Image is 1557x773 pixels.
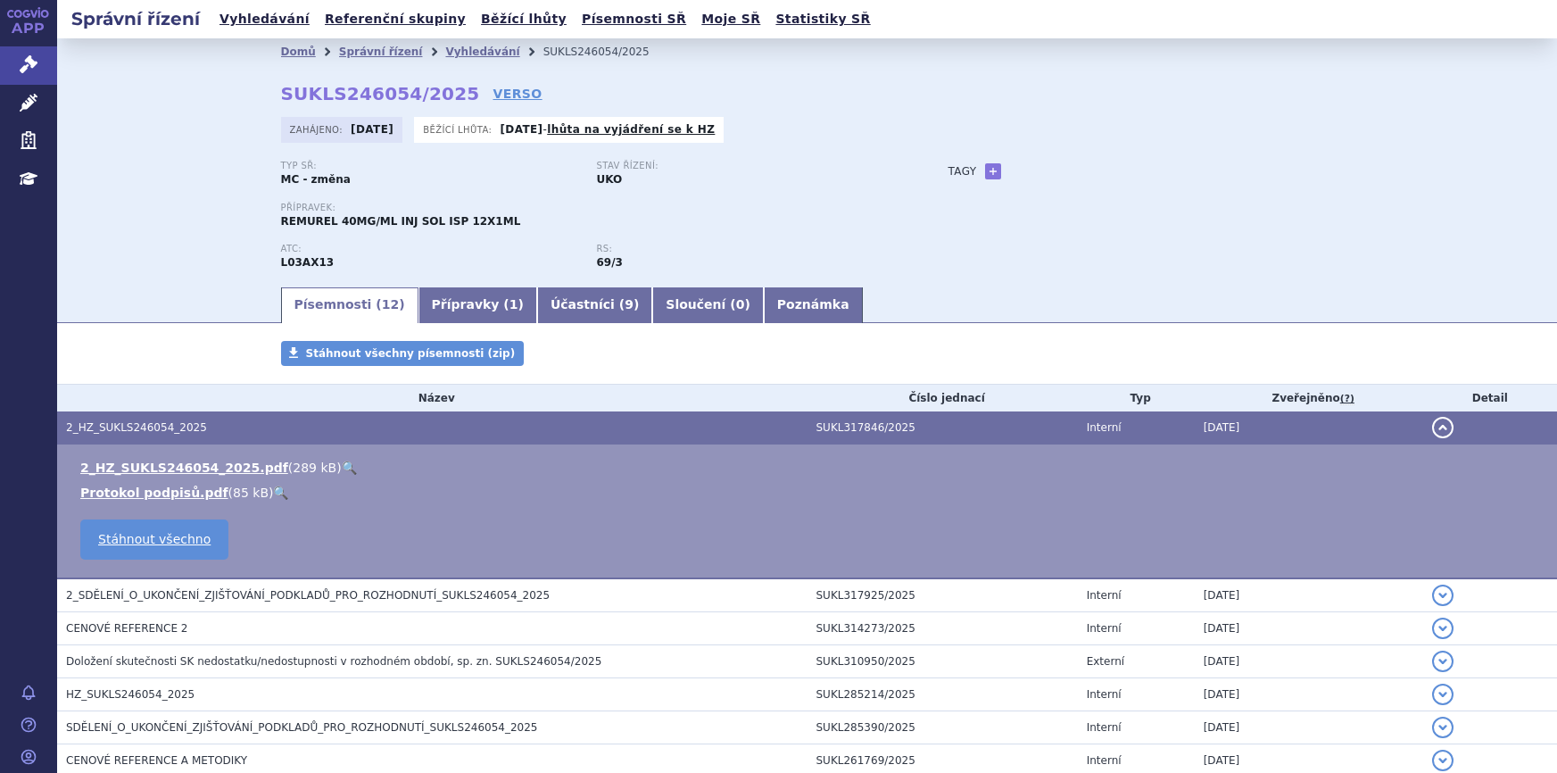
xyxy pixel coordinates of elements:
a: Stáhnout všechno [80,519,228,560]
strong: UKO [597,173,623,186]
h3: Tagy [948,161,977,182]
td: SUKL285214/2025 [807,678,1078,711]
a: Správní řízení [339,46,423,58]
button: detail [1432,417,1453,438]
a: Stáhnout všechny písemnosti (zip) [281,341,525,366]
td: SUKL314273/2025 [807,612,1078,645]
th: Zveřejněno [1195,385,1423,411]
a: Domů [281,46,316,58]
td: SUKL317925/2025 [807,578,1078,612]
a: Referenční skupiny [319,7,471,31]
button: detail [1432,585,1453,606]
a: VERSO [493,85,542,103]
span: Běžící lhůta: [423,122,495,137]
a: 🔍 [273,486,288,500]
a: Přípravky (1) [418,287,537,323]
span: Zahájeno: [290,122,346,137]
a: Vyhledávání [445,46,519,58]
button: detail [1432,618,1453,639]
span: 85 kB [233,486,269,500]
span: 12 [382,297,399,312]
strong: MC - změna [281,173,351,186]
td: [DATE] [1195,678,1423,711]
span: Interní [1087,589,1122,602]
strong: interferony a ostatní léčiva k terapii roztroušené sklerózy, parent. [597,256,623,269]
button: detail [1432,651,1453,672]
abbr: (?) [1340,393,1354,405]
span: 289 kB [293,461,336,475]
th: Typ [1078,385,1195,411]
span: 1 [509,297,518,312]
a: Vyhledávání [214,7,315,31]
a: Písemnosti SŘ [576,7,692,31]
span: Interní [1087,688,1122,701]
a: Poznámka [764,287,863,323]
span: Externí [1087,655,1124,668]
td: [DATE] [1195,645,1423,678]
p: Přípravek: [281,203,913,213]
a: + [985,163,1001,179]
td: [DATE] [1195,711,1423,744]
th: Číslo jednací [807,385,1078,411]
th: Detail [1423,385,1557,411]
button: detail [1432,750,1453,771]
strong: SUKLS246054/2025 [281,83,480,104]
h2: Správní řízení [57,6,214,31]
span: 0 [736,297,745,312]
a: Statistiky SŘ [770,7,875,31]
a: lhůta na vyjádření se k HZ [547,123,715,136]
button: detail [1432,684,1453,705]
strong: GLATIRAMER-ACETÁT [281,256,335,269]
span: Interní [1087,754,1122,767]
li: SUKLS246054/2025 [543,38,673,65]
li: ( ) [80,484,1539,502]
a: Protokol podpisů.pdf [80,486,228,500]
p: ATC: [281,244,579,254]
p: Stav řízení: [597,161,895,171]
span: Interní [1087,721,1122,734]
span: Stáhnout všechny písemnosti (zip) [306,347,516,360]
td: SUKL317846/2025 [807,411,1078,445]
td: [DATE] [1195,578,1423,612]
span: SDĚLENÍ_O_UKONČENÍ_ZJIŠŤOVÁNÍ_PODKLADŮ_PRO_ROZHODNUTÍ_SUKLS246054_2025 [66,721,537,734]
a: Běžící lhůty [476,7,572,31]
span: Interní [1087,421,1122,434]
p: RS: [597,244,895,254]
th: Název [57,385,807,411]
span: Doložení skutečnosti SK nedostatku/nedostupnosti v rozhodném období, sp. zn. SUKLS246054/2025 [66,655,601,668]
td: SUKL285390/2025 [807,711,1078,744]
span: CENOVÉ REFERENCE A METODIKY [66,754,247,767]
td: [DATE] [1195,612,1423,645]
span: REMUREL 40MG/ML INJ SOL ISP 12X1ML [281,215,521,228]
span: HZ_SUKLS246054_2025 [66,688,195,701]
span: 9 [625,297,634,312]
td: [DATE] [1195,411,1423,445]
strong: [DATE] [351,123,393,136]
a: Moje SŘ [696,7,766,31]
span: 2_SDĚLENÍ_O_UKONČENÍ_ZJIŠŤOVÁNÍ_PODKLADŮ_PRO_ROZHODNUTÍ_SUKLS246054_2025 [66,589,550,602]
li: ( ) [80,459,1539,477]
p: - [500,122,715,137]
button: detail [1432,717,1453,738]
a: Sloučení (0) [652,287,763,323]
strong: [DATE] [500,123,542,136]
a: 2_HZ_SUKLS246054_2025.pdf [80,461,288,475]
a: Účastníci (9) [537,287,652,323]
a: 🔍 [342,461,357,475]
span: 2_HZ_SUKLS246054_2025 [66,421,207,434]
a: Písemnosti (12) [281,287,418,323]
span: CENOVÉ REFERENCE 2 [66,622,188,635]
td: SUKL310950/2025 [807,645,1078,678]
p: Typ SŘ: [281,161,579,171]
span: Interní [1087,622,1122,635]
